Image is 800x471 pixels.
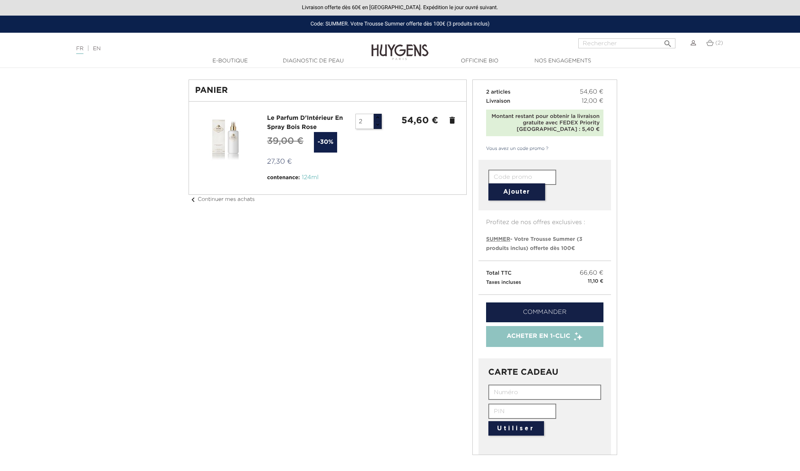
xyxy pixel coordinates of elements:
span: 54,60 € [580,88,603,97]
small: Taxes incluses [486,280,521,285]
div: Montant restant pour obtenir la livraison gratuite avec FEDEX Priority [GEOGRAPHIC_DATA] : 5,40 € [490,113,600,132]
p: Profitez de nos offres exclusives : [478,210,611,227]
img: Le Parfum D\'Intérieur En Spray Bois Rose [201,114,248,161]
span: - Votre Trousse Summer (3 produits inclus) offerte dès 100€ [486,237,582,251]
span: 124ml [302,175,318,181]
span: 2 articles [486,89,510,95]
a: Le Parfum D'Intérieur En Spray Bois Rose [267,115,343,130]
h1: Panier [195,86,460,95]
a: Nos engagements [525,57,601,65]
span: SUMMER [486,237,510,242]
span: 27,30 € [267,158,292,165]
button:  [661,36,675,46]
a: (2) [706,40,723,46]
a: delete [448,116,457,125]
input: PIN [488,404,556,419]
span: contenance: [267,175,300,180]
strong: 54,60 € [402,116,438,125]
span: 39,00 € [267,137,303,146]
a: Vous avez un code promo ? [478,145,549,152]
img: Huygens [371,32,429,61]
button: Ajouter [488,183,545,200]
input: Numéro [488,385,602,400]
a: Commander [486,302,603,322]
span: Total TTC [486,271,512,276]
i: chevron_left [189,195,198,204]
a: E-Boutique [192,57,268,65]
input: Code promo [488,170,556,185]
i:  [663,37,672,46]
h3: CARTE CADEAU [488,368,602,377]
button: Utiliser [488,421,544,436]
span: 12,00 € [582,97,603,106]
a: chevron_leftContinuer mes achats [189,197,255,202]
input: Rechercher [578,38,675,48]
a: FR [76,46,83,54]
div: | [72,44,328,53]
a: Diagnostic de peau [275,57,351,65]
span: -30% [314,132,338,153]
span: 66,60 € [580,269,603,278]
a: EN [93,46,101,51]
small: 11,10 € [588,278,603,285]
a: Officine Bio [442,57,518,65]
span: (2) [715,40,723,46]
span: Livraison [486,99,510,104]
